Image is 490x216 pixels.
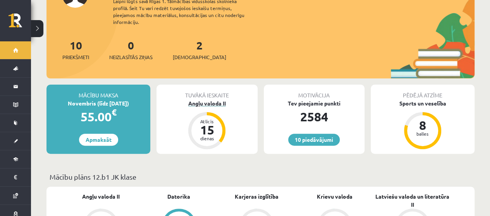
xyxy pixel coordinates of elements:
div: balles [411,131,434,136]
span: Neizlasītās ziņas [109,53,153,61]
div: 2584 [264,107,364,126]
div: Atlicis [195,119,218,124]
a: 10 piedāvājumi [288,134,340,146]
div: dienas [195,136,218,141]
a: Angļu valoda II Atlicis 15 dienas [156,99,257,150]
div: Tev pieejamie punkti [264,99,364,107]
a: Krievu valoda [317,192,352,201]
div: 15 [195,124,218,136]
div: 55.00 [46,107,150,126]
a: 10Priekšmeti [62,38,89,61]
div: Tuvākā ieskaite [156,85,257,99]
div: 8 [411,119,434,131]
a: Datorika [167,192,190,201]
div: Motivācija [264,85,364,99]
a: Latviešu valoda un literatūra II [373,192,451,209]
div: Mācību maksa [46,85,150,99]
div: Pēdējā atzīme [371,85,475,99]
a: Rīgas 1. Tālmācības vidusskola [9,14,31,33]
div: Sports un veselība [371,99,475,107]
a: 0Neizlasītās ziņas [109,38,153,61]
a: Sports un veselība 8 balles [371,99,475,150]
a: Apmaksāt [79,134,118,146]
a: Angļu valoda II [82,192,120,201]
div: Angļu valoda II [156,99,257,107]
span: [DEMOGRAPHIC_DATA] [173,53,226,61]
span: Priekšmeti [62,53,89,61]
span: € [112,107,117,118]
a: Karjeras izglītība [235,192,279,201]
a: 2[DEMOGRAPHIC_DATA] [173,38,226,61]
div: Novembris (līdz [DATE]) [46,99,150,107]
p: Mācību plāns 12.b1 JK klase [50,172,471,182]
